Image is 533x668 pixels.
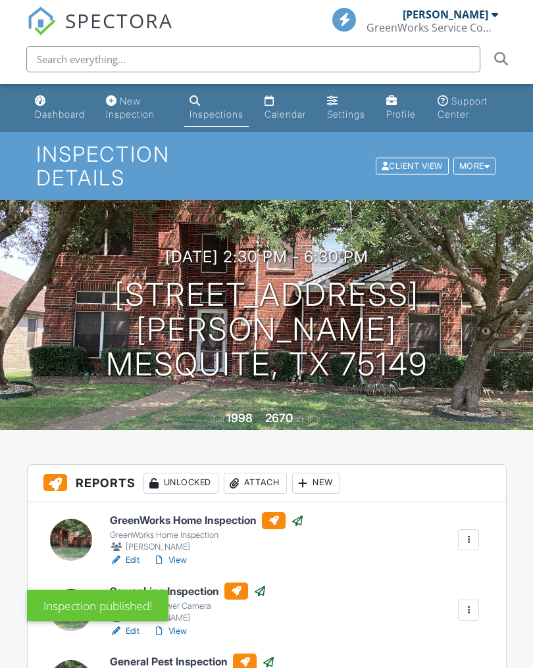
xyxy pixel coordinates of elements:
[386,108,416,120] div: Profile
[21,277,512,381] h1: [STREET_ADDRESS][PERSON_NAME] Mesquite, TX 75149
[28,465,506,502] h3: Reports
[376,157,449,175] div: Client View
[30,89,90,127] a: Dashboard
[65,7,173,34] span: SPECTORA
[110,554,140,567] a: Edit
[106,95,155,120] div: New Inspection
[292,473,340,494] div: New
[327,108,365,120] div: Settings
[27,590,168,621] div: Inspection published!
[224,473,287,494] div: Attach
[153,625,187,638] a: View
[453,157,496,175] div: More
[36,143,497,189] h1: Inspection Details
[265,108,306,120] div: Calendar
[322,89,370,127] a: Settings
[110,512,304,529] h6: GreenWorks Home Inspection
[295,414,313,424] span: sq. ft.
[110,512,304,554] a: GreenWorks Home Inspection GreenWorks Home Inspection [PERSON_NAME]
[403,8,488,21] div: [PERSON_NAME]
[101,89,174,127] a: New Inspection
[165,248,368,266] h3: [DATE] 2:30 pm - 6:30 pm
[432,89,504,127] a: Support Center
[381,89,422,127] a: Profile
[226,411,253,425] div: 1998
[35,108,85,120] div: Dashboard
[110,540,304,554] div: [PERSON_NAME]
[143,473,218,494] div: Unlocked
[153,554,187,567] a: View
[27,18,173,45] a: SPECTORA
[438,95,488,120] div: Support Center
[110,530,304,540] div: GreenWorks Home Inspection
[374,160,452,170] a: Client View
[184,89,249,127] a: Inspections
[190,108,243,120] div: Inspections
[26,46,480,72] input: Search everything...
[265,411,293,425] div: 2670
[27,7,56,36] img: The Best Home Inspection Software - Spectora
[110,625,140,638] a: Edit
[259,89,311,127] a: Calendar
[367,21,498,34] div: GreenWorks Service Company
[210,414,224,424] span: Built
